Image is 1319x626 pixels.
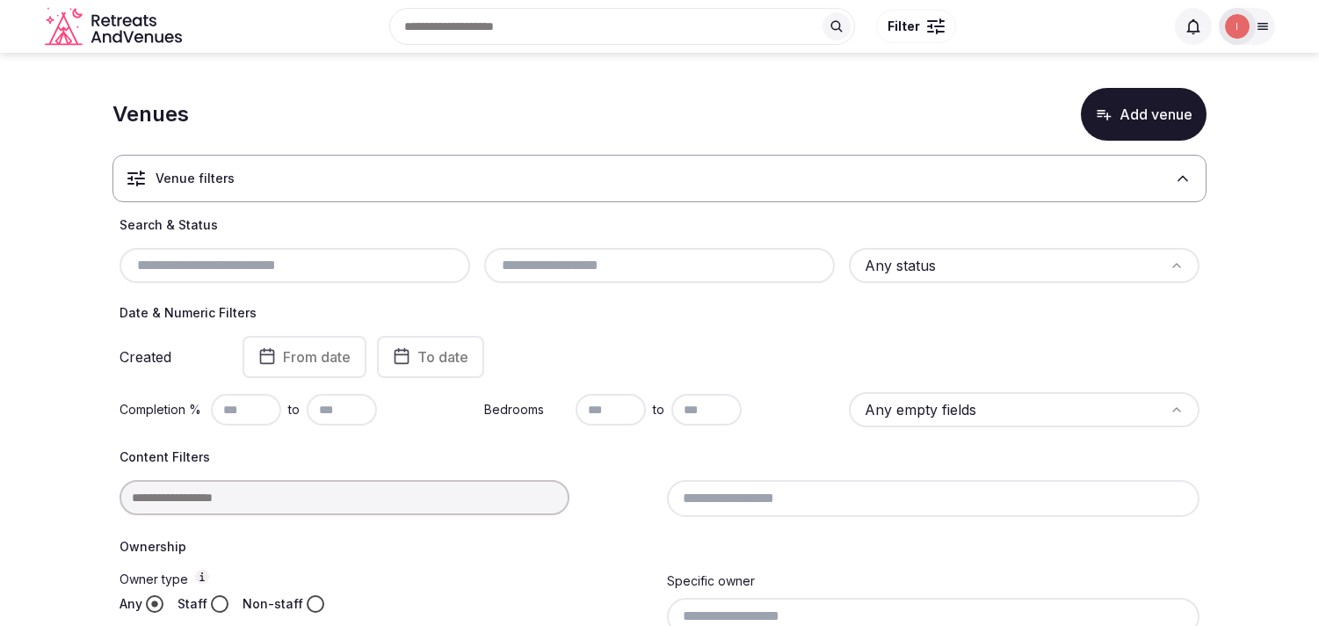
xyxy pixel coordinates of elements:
button: From date [243,336,366,378]
button: To date [377,336,484,378]
label: Specific owner [667,573,755,588]
span: to [653,401,664,419]
label: Created [120,350,218,364]
span: To date [417,348,468,366]
button: Filter [876,10,956,43]
label: Staff [178,595,207,613]
button: Owner type [195,570,209,584]
h1: Venues [112,99,189,129]
span: Filter [888,18,920,35]
label: Any [120,595,142,613]
svg: Retreats and Venues company logo [45,7,185,47]
label: Completion % [120,401,204,419]
h3: Venue filters [156,170,235,187]
button: Add venue [1081,88,1207,141]
h4: Ownership [120,538,1199,556]
h4: Date & Numeric Filters [120,304,1199,322]
a: Visit the homepage [45,7,185,47]
label: Owner type [120,570,653,588]
span: to [288,401,300,419]
label: Bedrooms [484,401,569,419]
h4: Search & Status [120,216,1199,234]
label: Non-staff [243,595,303,613]
img: Irene Gonzales [1225,14,1250,39]
span: From date [283,348,351,366]
h4: Content Filters [120,448,1199,466]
